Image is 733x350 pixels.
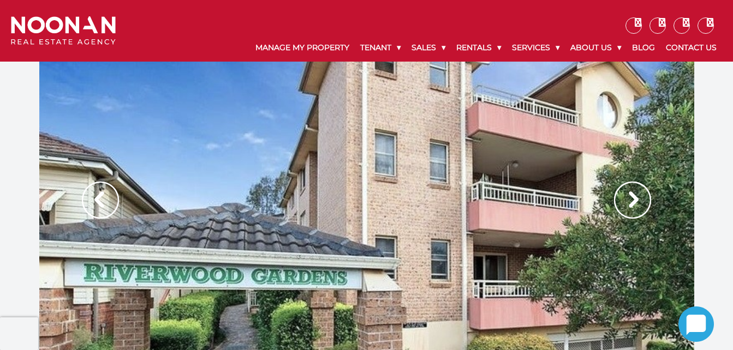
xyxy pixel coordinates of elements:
[82,182,119,219] img: Arrow slider
[355,34,406,62] a: Tenant
[406,34,451,62] a: Sales
[627,34,660,62] a: Blog
[506,34,565,62] a: Services
[614,182,651,219] img: Arrow slider
[565,34,627,62] a: About Us
[250,34,355,62] a: Manage My Property
[11,16,116,45] img: Noonan Real Estate Agency
[660,34,722,62] a: Contact Us
[451,34,506,62] a: Rentals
